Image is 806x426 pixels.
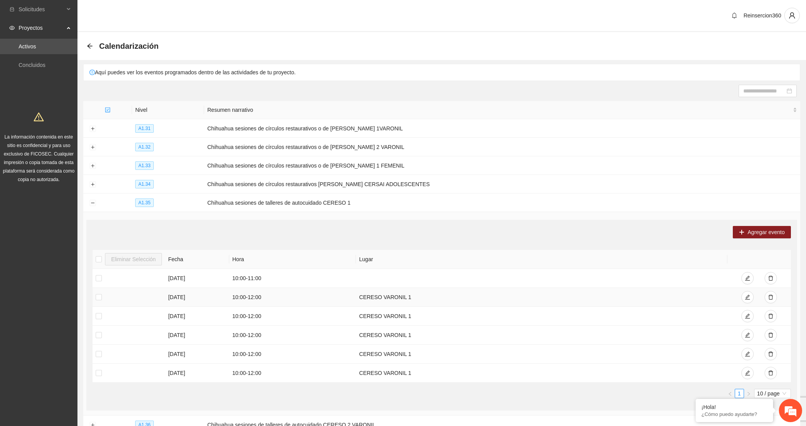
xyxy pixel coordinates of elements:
[765,329,777,341] button: delete
[746,392,751,396] span: right
[9,25,15,31] span: eye
[89,126,96,132] button: Expand row
[165,364,229,383] td: [DATE]
[89,144,96,151] button: Expand row
[204,175,800,193] td: Chihuahua sesiones de círculos restaurativos [PERSON_NAME] CERSAI ADOLESCENTES
[84,64,800,80] div: Aquí puedes ver los eventos programados dentro de las actividades de tu proyecto.
[135,124,153,133] span: A1.31
[204,193,800,212] td: Chihuahua sesiones de talleres de autocuidado CERESO 1
[735,389,744,398] a: 1
[356,288,727,307] td: CERESO VARONIL 1
[105,253,162,265] button: Eliminar Selección
[356,250,727,269] th: Lugar
[701,411,767,417] p: ¿Cómo puedo ayudarte?
[748,228,785,236] span: Agregar evento
[229,345,356,364] td: 10:00 - 12:00
[765,310,777,322] button: delete
[745,351,750,358] span: edit
[229,288,356,307] td: 10:00 - 12:00
[9,7,15,12] span: inbox
[765,348,777,360] button: delete
[765,291,777,303] button: delete
[741,272,754,284] button: edit
[356,307,727,326] td: CERESO VARONIL 1
[135,143,153,151] span: A1.32
[229,250,356,269] th: Hora
[765,367,777,379] button: delete
[3,134,75,182] span: La información contenida en este sitio es confidencial y para uso exclusivo de FICOSEC. Cualquier...
[725,389,735,398] button: left
[741,367,754,379] button: edit
[89,200,96,206] button: Collapse row
[785,12,799,19] span: user
[768,332,773,339] span: delete
[744,389,753,398] button: right
[768,275,773,282] span: delete
[204,156,800,175] td: Chihuahua sesiones de círculos restaurativos o de [PERSON_NAME] 1 FEMENIL
[744,389,753,398] li: Next Page
[728,392,732,396] span: left
[19,43,36,50] a: Activos
[19,62,45,68] a: Concluidos
[165,326,229,345] td: [DATE]
[204,138,800,156] td: Chihuahua sesiones de círculos restaurativos o de [PERSON_NAME] 2 VARONIL
[784,8,800,23] button: user
[207,106,791,114] span: Resumen narrativo
[34,112,44,122] span: warning
[768,313,773,320] span: delete
[135,161,153,170] span: A1.33
[745,313,750,320] span: edit
[229,326,356,345] td: 10:00 - 12:00
[733,226,791,238] button: plusAgregar evento
[728,9,741,22] button: bell
[165,345,229,364] td: [DATE]
[229,364,356,383] td: 10:00 - 12:00
[89,181,96,188] button: Expand row
[99,40,158,52] span: Calendarización
[87,43,93,49] span: arrow-left
[735,389,744,398] li: 1
[745,275,750,282] span: edit
[768,294,773,301] span: delete
[765,272,777,284] button: delete
[105,107,110,113] span: check-square
[229,269,356,288] td: 10:00 - 11:00
[87,43,93,50] div: Back
[768,370,773,376] span: delete
[165,288,229,307] td: [DATE]
[754,389,791,398] div: Page Size
[744,12,781,19] span: Reinsercion360
[725,389,735,398] li: Previous Page
[768,351,773,358] span: delete
[739,229,744,236] span: plus
[701,404,767,410] div: ¡Hola!
[204,119,800,138] td: Chihuahua sesiones de círculos restaurativos o de [PERSON_NAME] 1VARONIL
[757,389,788,398] span: 10 / page
[132,101,204,119] th: Nivel
[356,326,727,345] td: CERESO VARONIL 1
[135,198,153,207] span: A1.35
[741,348,754,360] button: edit
[165,250,229,269] th: Fecha
[741,291,754,303] button: edit
[229,307,356,326] td: 10:00 - 12:00
[165,269,229,288] td: [DATE]
[741,310,754,322] button: edit
[19,2,64,17] span: Solicitudes
[89,70,95,75] span: exclamation-circle
[356,345,727,364] td: CERESO VARONIL 1
[135,180,153,188] span: A1.34
[356,364,727,383] td: CERESO VARONIL 1
[741,329,754,341] button: edit
[89,163,96,169] button: Expand row
[19,20,64,36] span: Proyectos
[745,370,750,376] span: edit
[729,12,740,19] span: bell
[165,307,229,326] td: [DATE]
[204,101,800,119] th: Resumen narrativo
[745,294,750,301] span: edit
[745,332,750,339] span: edit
